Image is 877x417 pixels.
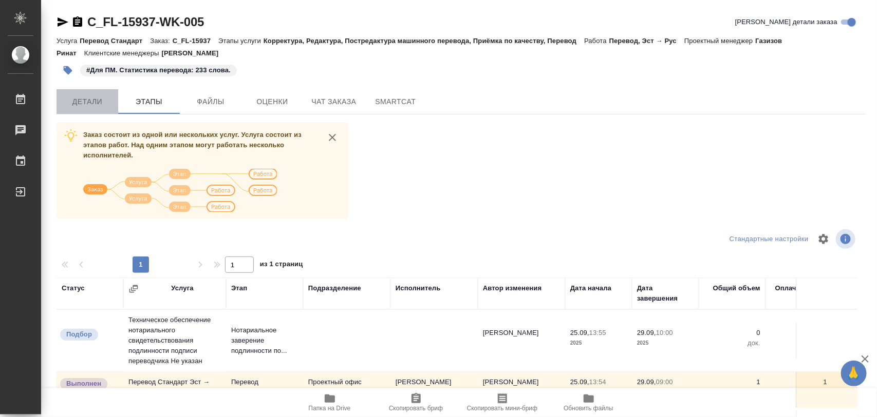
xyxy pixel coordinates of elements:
button: Добавить тэг [57,59,79,82]
p: Нотариальное заверение подлинности по... [231,325,298,356]
button: Сгруппировать [128,284,139,294]
p: 25.09, [570,378,589,386]
p: Этапы услуги [218,37,264,45]
p: #Для ПМ. Статистика перевода: 233 слова. [86,65,231,75]
button: Скопировать бриф [373,388,459,417]
div: Статус [62,283,85,293]
div: Дата начала [570,283,611,293]
p: 2025 [637,387,694,398]
p: док. [704,338,760,348]
p: 0 [704,328,760,338]
td: [PERSON_NAME] [478,323,565,359]
p: 2025 [570,338,627,348]
button: 🙏 [841,361,867,386]
button: Обновить файлы [546,388,632,417]
p: Корректура, Редактура, Постредактура машинного перевода, Приёмка по качеству, Перевод [264,37,584,45]
div: Исполнитель [396,283,441,293]
div: Автор изменения [483,283,542,293]
span: Файлы [186,95,235,108]
p: 1 [771,377,827,387]
button: Скопировать ссылку [71,16,84,28]
div: Подразделение [308,283,361,293]
span: [PERSON_NAME] детали заказа [735,17,837,27]
p: 1 [704,377,760,387]
div: Общий объем [713,283,760,293]
p: док. [771,338,827,348]
p: Перевод Стандарт [80,37,150,45]
p: 25.09, [570,329,589,336]
p: Услуга [57,37,80,45]
p: 13:55 [589,329,606,336]
td: [PERSON_NAME] [390,372,478,408]
p: 2025 [637,338,694,348]
p: не указано [704,387,760,398]
button: Скопировать мини-бриф [459,388,546,417]
p: Заказ: [150,37,172,45]
span: Этапы [124,95,174,108]
p: 0 [771,328,827,338]
span: 🙏 [845,363,863,384]
p: Подбор [66,329,92,340]
p: не указано [771,387,827,398]
td: Техническое обеспечение нотариального свидетельствования подлинности подписи переводчика Не указан [123,310,226,371]
td: Перевод Стандарт Эст → Рус [123,372,226,408]
p: Работа [584,37,609,45]
span: Обновить файлы [564,405,613,412]
div: Дата завершения [637,283,694,304]
span: Заказ состоит из одной или нескольких услуг. Услуга состоит из этапов работ. Над одним этапом мог... [83,131,302,159]
span: Папка на Drive [309,405,351,412]
p: [PERSON_NAME] [162,49,227,57]
div: Этап [231,283,247,293]
p: 29.09, [637,378,656,386]
span: Скопировать бриф [389,405,443,412]
div: Услуга [171,283,193,293]
span: Детали [63,95,112,108]
p: 10:00 [656,329,673,336]
span: Посмотреть информацию [836,229,857,249]
p: Выполнен [66,379,101,389]
td: [PERSON_NAME] [478,372,565,408]
button: Скопировать ссылку для ЯМессенджера [57,16,69,28]
p: Клиентские менеджеры [84,49,162,57]
span: SmartCat [371,95,420,108]
span: Настроить таблицу [811,227,836,251]
span: Оценки [248,95,297,108]
p: Проектный менеджер [684,37,755,45]
p: 2025 [570,387,627,398]
span: из 1 страниц [260,258,303,273]
span: Для ПМ. Статистика перевода: 233 слова. [79,65,238,74]
p: C_FL-15937 [173,37,218,45]
td: Проектный офис [303,372,390,408]
p: 13:54 [589,378,606,386]
p: Перевод [231,377,298,387]
p: 09:00 [656,378,673,386]
button: close [325,130,340,145]
button: Папка на Drive [287,388,373,417]
p: 29.09, [637,329,656,336]
div: split button [727,231,811,247]
span: Чат заказа [309,95,359,108]
span: Скопировать мини-бриф [467,405,537,412]
div: Оплачиваемый объем [771,283,827,304]
p: Перевод, Эст → Рус [609,37,684,45]
a: C_FL-15937-WK-005 [87,15,204,29]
